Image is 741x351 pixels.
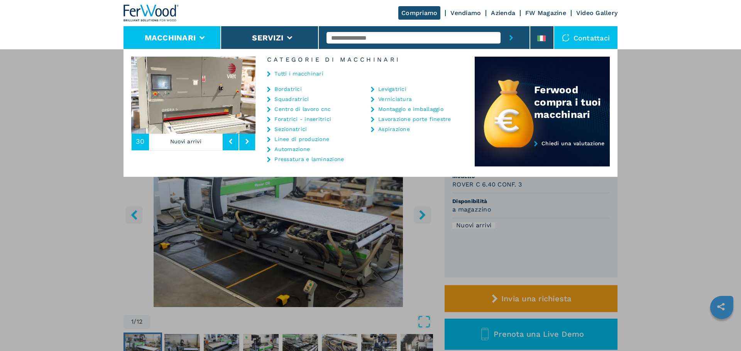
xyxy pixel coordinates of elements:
[378,96,412,102] a: Verniciatura
[554,26,618,49] div: Contattaci
[274,146,310,152] a: Automazione
[398,6,440,20] a: Compriamo
[378,126,410,132] a: Aspirazione
[274,96,309,102] a: Squadratrici
[576,9,617,17] a: Video Gallery
[525,9,566,17] a: FW Magazine
[274,86,302,92] a: Bordatrici
[145,33,196,42] button: Macchinari
[450,9,481,17] a: Vendiamo
[501,26,522,49] button: submit-button
[255,57,475,63] h6: Categorie di Macchinari
[274,156,344,162] a: Pressatura e laminazione
[252,33,283,42] button: Servizi
[274,126,307,132] a: Sezionatrici
[534,84,610,121] div: Ferwood compra i tuoi macchinari
[274,71,323,76] a: Tutti i macchinari
[131,57,255,134] img: image
[123,5,179,22] img: Ferwood
[274,106,331,112] a: Centro di lavoro cnc
[475,140,610,167] a: Chiedi una valutazione
[255,57,380,134] img: image
[491,9,515,17] a: Azienda
[562,34,570,42] img: Contattaci
[136,138,145,145] span: 30
[378,86,406,92] a: Levigatrici
[378,106,443,112] a: Montaggio e imballaggio
[149,133,223,150] p: Nuovi arrivi
[274,136,329,142] a: Linee di produzione
[274,116,331,122] a: Foratrici - inseritrici
[378,116,451,122] a: Lavorazione porte finestre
